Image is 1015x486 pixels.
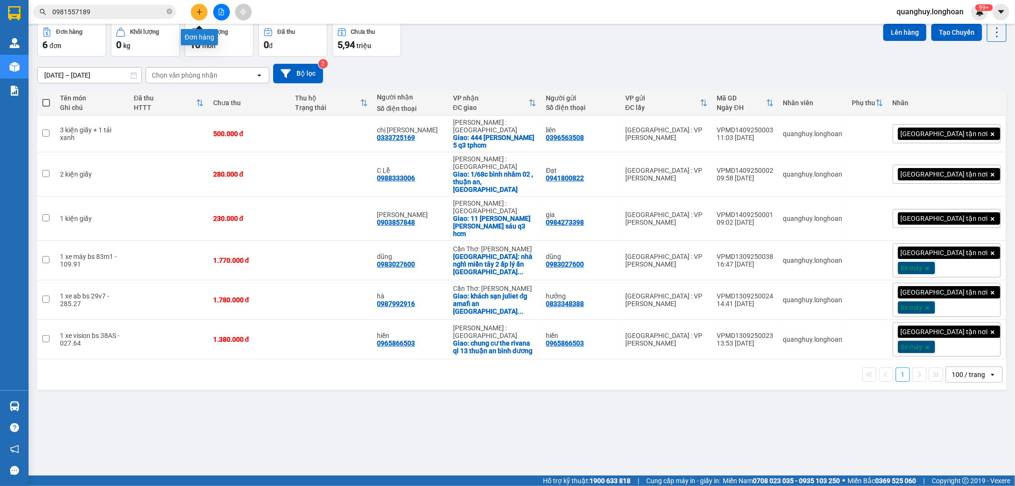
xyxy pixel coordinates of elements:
div: Số điện thoại [546,104,616,111]
span: Xe máy [901,264,923,272]
div: [PERSON_NAME] : [GEOGRAPHIC_DATA] [453,199,537,215]
div: 0903857848 [377,218,415,226]
span: caret-down [997,8,1005,16]
th: Toggle SortBy [621,90,712,116]
div: 0983027600 [546,260,584,268]
th: Toggle SortBy [712,90,778,116]
span: đ [269,42,273,50]
div: VPMD1309250038 [717,253,774,260]
div: 0983027600 [377,260,415,268]
div: Người nhận [377,93,443,101]
svg: open [256,71,263,79]
div: Giao: chung cư the rivana ql 13 thuận an bình dương [453,339,537,355]
div: 0965866503 [377,339,415,347]
div: [GEOGRAPHIC_DATA] : VP [PERSON_NAME] [625,292,708,307]
span: aim [240,9,246,15]
img: logo-vxr [8,6,20,20]
span: ... [518,268,523,276]
div: quanghuy.longhoan [783,336,843,343]
span: Xe máy [901,343,923,351]
div: quanghuy.longhoan [783,215,843,222]
div: VP gửi [625,94,700,102]
th: Toggle SortBy [129,90,208,116]
div: [PERSON_NAME] : [GEOGRAPHIC_DATA] [453,155,537,170]
button: caret-down [993,4,1009,20]
div: 1 xe ab bs 29v7 - 285.27 [60,292,124,307]
strong: PHIẾU DÁN LÊN HÀNG [63,4,188,17]
div: 13:53 [DATE] [717,339,774,347]
button: Số lượng10món [185,22,254,57]
img: warehouse-icon [10,401,20,411]
img: warehouse-icon [10,38,20,48]
span: notification [10,445,19,454]
span: ⚪️ [842,479,845,483]
div: 1.780.000 đ [213,296,286,304]
button: Đã thu0đ [258,22,327,57]
span: [GEOGRAPHIC_DATA] tận nơi [901,214,988,223]
div: 1 xe máy bs 83m1 - 109.91 [60,253,124,268]
div: hà [377,292,443,300]
div: hưởng [546,292,616,300]
div: Phụ thu [852,99,876,107]
div: hiền [546,332,616,339]
span: Hỗ trợ kỹ thuật: [543,476,631,486]
span: [GEOGRAPHIC_DATA] tận nơi [901,170,988,179]
div: HTTT [134,104,196,111]
span: Cung cấp máy in - giấy in: [646,476,720,486]
div: [PERSON_NAME] : [GEOGRAPHIC_DATA] [453,119,537,134]
div: ĐC lấy [625,104,700,111]
div: quanghuy.longhoan [783,296,843,304]
input: Select a date range. [38,68,141,83]
div: ĐC giao [453,104,529,111]
div: [GEOGRAPHIC_DATA] : VP [PERSON_NAME] [625,126,708,141]
div: Nhãn [893,99,1001,107]
div: 14:41 [DATE] [717,300,774,307]
div: Cần Thơ: [PERSON_NAME] [453,245,537,253]
button: 1 [896,367,910,382]
div: Số điện thoại [377,105,443,112]
div: 09:02 [DATE] [717,218,774,226]
button: Khối lượng0kg [111,22,180,57]
th: Toggle SortBy [448,90,542,116]
div: 09:58 [DATE] [717,174,774,182]
strong: 0369 525 060 [875,477,916,485]
button: Tạo Chuyến [931,24,982,41]
div: Giao: 1/68c bình nhâm 02 , thuận an, Bình Dương [453,170,537,193]
span: [GEOGRAPHIC_DATA] tận nơi [901,288,988,297]
div: Giao: 11 hồ xuân hương võ thị sáu q3 hcm [453,215,537,238]
img: icon-new-feature [976,8,984,16]
div: Đơn hàng [56,29,82,35]
input: Tìm tên, số ĐT hoặc mã đơn [52,7,165,17]
span: copyright [962,477,969,484]
span: 6 [42,39,48,50]
div: dũng [377,253,443,260]
button: Bộ lọc [273,64,323,83]
div: Trạng thái [295,104,360,111]
div: VPMD1309250023 [717,332,774,339]
div: 230.000 đ [213,215,286,222]
div: liên [546,126,616,134]
span: ... [518,307,523,315]
div: Đã thu [277,29,295,35]
div: 0984273398 [546,218,584,226]
span: 10 [190,39,200,50]
span: Ngày in phiếu: 13:33 ngày [60,19,192,29]
div: Ngày ĐH [717,104,766,111]
div: 0988333006 [377,174,415,182]
span: 0 [116,39,121,50]
div: VP nhận [453,94,529,102]
div: gia [546,211,616,218]
button: aim [235,4,252,20]
svg: open [989,371,996,378]
div: [GEOGRAPHIC_DATA] : VP [PERSON_NAME] [625,332,708,347]
div: ANh Quỳnh [377,211,443,218]
div: quanghuy.longhoan [783,257,843,264]
div: [GEOGRAPHIC_DATA] : VP [PERSON_NAME] [625,211,708,226]
div: 0987992916 [377,300,415,307]
div: VPMD1409250003 [717,126,774,134]
span: [GEOGRAPHIC_DATA] tận nơi [901,248,988,257]
div: 280.000 đ [213,170,286,178]
div: 0965866503 [546,339,584,347]
span: quanghuy.longhoan [889,6,971,18]
div: dũng [546,253,616,260]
